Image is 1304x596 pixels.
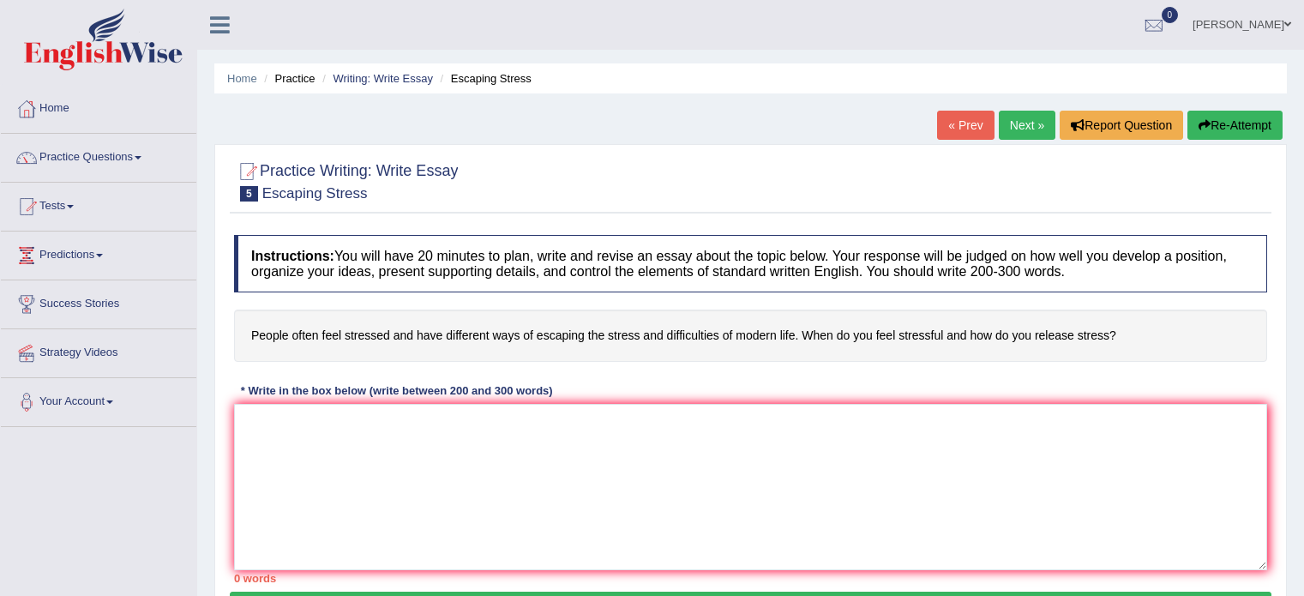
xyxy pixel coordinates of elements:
a: Home [227,72,257,85]
h4: People often feel stressed and have different ways of escaping the stress and difficulties of mod... [234,310,1267,362]
span: 0 [1162,7,1179,23]
li: Escaping Stress [436,70,532,87]
b: Instructions: [251,249,334,263]
button: Report Question [1060,111,1183,140]
a: « Prev [937,111,994,140]
a: Practice Questions [1,134,196,177]
a: Home [1,85,196,128]
a: Next » [999,111,1055,140]
li: Practice [260,70,315,87]
button: Re-Attempt [1187,111,1283,140]
a: Success Stories [1,280,196,323]
h4: You will have 20 minutes to plan, write and revise an essay about the topic below. Your response ... [234,235,1267,292]
a: Your Account [1,378,196,421]
a: Predictions [1,232,196,274]
div: 0 words [234,570,1267,587]
span: 5 [240,186,258,202]
h2: Practice Writing: Write Essay [234,159,458,202]
a: Strategy Videos [1,329,196,372]
a: Writing: Write Essay [333,72,433,85]
small: Escaping Stress [262,185,368,202]
a: Tests [1,183,196,226]
div: * Write in the box below (write between 200 and 300 words) [234,383,559,400]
